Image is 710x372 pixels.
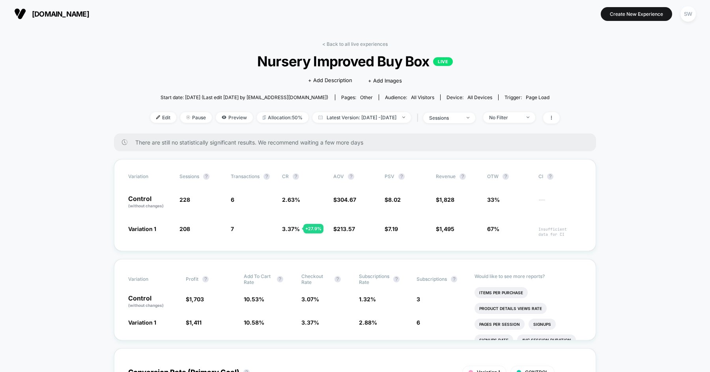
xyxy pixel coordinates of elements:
span: Pause [180,112,212,123]
span: $ [333,225,355,232]
span: 228 [179,196,190,203]
div: sessions [429,115,461,121]
span: 1,703 [189,296,204,302]
span: Page Load [526,94,549,100]
span: 2.88 % [359,319,377,326]
span: all devices [467,94,492,100]
span: Subscriptions Rate [359,273,389,285]
span: Variation [128,173,172,180]
span: Variation [128,273,172,285]
span: 8.02 [388,196,401,203]
li: Signups [529,319,556,330]
span: Transactions [231,173,260,179]
button: SW [678,6,698,22]
p: Control [128,195,172,209]
span: (without changes) [128,203,164,208]
span: 2.63 % [282,196,300,203]
button: ? [460,173,466,180]
button: ? [263,173,270,180]
span: + Add Images [368,77,402,84]
span: Device: [440,94,498,100]
span: $ [333,196,356,203]
div: Trigger: [504,94,549,100]
button: ? [202,276,209,282]
span: 208 [179,225,190,232]
img: end [186,115,190,119]
span: Variation 1 [128,225,156,232]
span: $ [385,196,401,203]
span: There are still no statistically significant results. We recommend waiting a few more days [135,139,580,146]
span: Add To Cart Rate [244,273,273,285]
span: Edit [150,112,176,123]
div: Pages: [341,94,373,100]
span: --- [538,197,582,209]
div: SW [680,6,696,22]
span: 6 [417,319,420,326]
span: [DOMAIN_NAME] [32,10,89,18]
button: Create New Experience [601,7,672,21]
span: All Visitors [411,94,434,100]
span: 67% [487,225,499,232]
span: | [415,112,423,124]
span: Start date: [DATE] (Last edit [DATE] by [EMAIL_ADDRESS][DOMAIN_NAME]) [161,94,328,100]
div: Audience: [385,94,434,100]
img: end [527,116,529,118]
img: end [467,117,469,118]
img: Visually logo [14,8,26,20]
span: Allocation: 50% [257,112,308,123]
button: ? [547,173,553,180]
p: LIVE [433,57,453,66]
button: ? [393,276,400,282]
button: ? [451,276,457,282]
span: 304.67 [337,196,356,203]
p: Control [128,295,178,308]
span: 3.37 % [282,225,300,232]
span: other [360,94,373,100]
span: Nursery Improved Buy Box [171,53,539,70]
span: PSV [385,173,394,179]
span: Sessions [179,173,199,179]
span: 7 [231,225,234,232]
span: OTW [487,173,531,180]
span: CI [538,173,582,180]
img: edit [156,115,160,119]
span: 1,495 [439,225,454,232]
img: calendar [318,115,323,119]
div: + 27.9 % [303,224,323,233]
span: 3.37 % [301,319,319,326]
img: end [402,116,405,118]
span: Variation 1 [128,319,156,326]
a: < Back to all live experiences [322,41,388,47]
button: ? [503,173,509,180]
span: Preview [216,112,253,123]
span: 3 [417,296,420,302]
span: 1.32 % [359,296,376,302]
img: rebalance [263,115,266,120]
span: Profit [186,276,198,282]
li: Items Per Purchase [475,287,528,298]
p: Would like to see more reports? [475,273,582,279]
span: 3.07 % [301,296,319,302]
span: $ [385,225,398,232]
span: + Add Description [308,77,352,85]
span: 10.53 % [244,296,264,302]
span: $ [186,319,202,326]
span: 213.57 [337,225,355,232]
li: Pages Per Session [475,319,525,330]
button: ? [277,276,283,282]
button: ? [293,173,299,180]
span: 6 [231,196,234,203]
li: Signups Rate [475,334,513,346]
span: $ [436,196,454,203]
button: ? [348,173,354,180]
span: $ [436,225,454,232]
div: No Filter [489,115,521,120]
span: Checkout Rate [301,273,331,285]
button: ? [334,276,341,282]
span: 7.19 [388,225,398,232]
span: 1,411 [189,319,202,326]
span: AOV [333,173,344,179]
span: (without changes) [128,303,164,308]
span: Latest Version: [DATE] - [DATE] [312,112,411,123]
button: ? [203,173,209,180]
